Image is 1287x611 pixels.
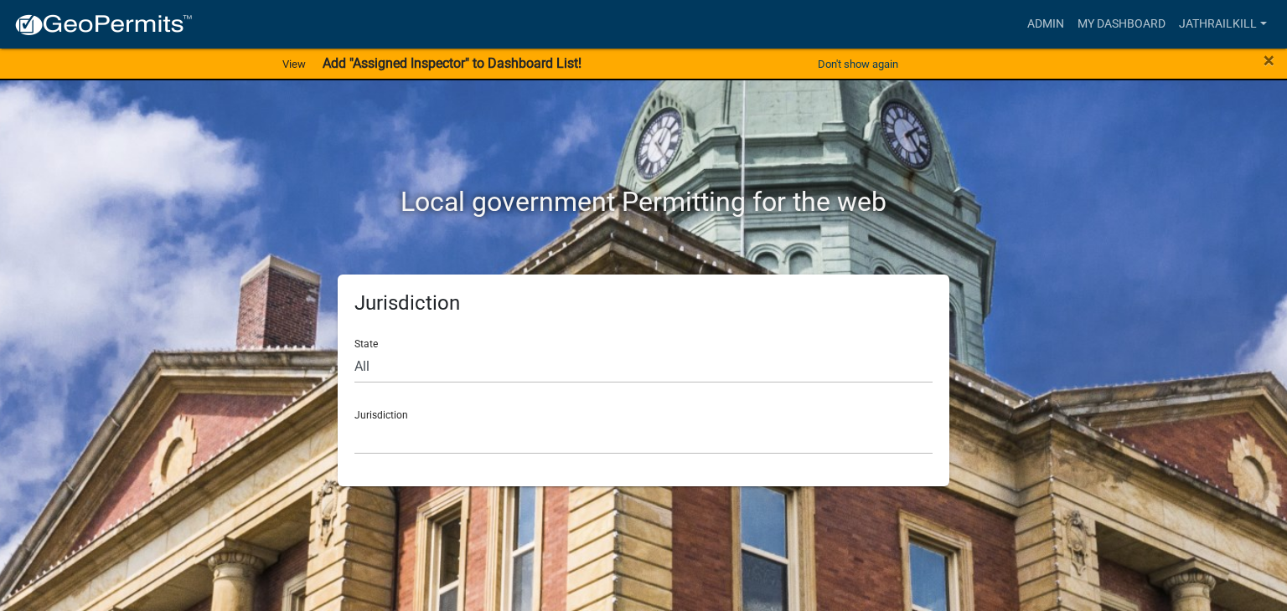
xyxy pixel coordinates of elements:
[276,50,313,78] a: View
[323,55,581,71] strong: Add "Assigned Inspector" to Dashboard List!
[354,291,933,316] h5: Jurisdiction
[1021,8,1071,40] a: Admin
[1264,50,1274,70] button: Close
[178,186,1109,218] h2: Local government Permitting for the web
[1264,49,1274,72] span: ×
[1172,8,1274,40] a: Jathrailkill
[811,50,905,78] button: Don't show again
[1071,8,1172,40] a: My Dashboard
